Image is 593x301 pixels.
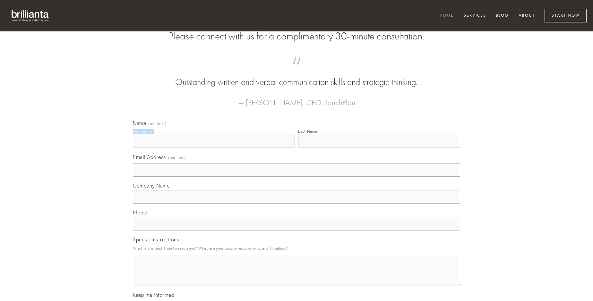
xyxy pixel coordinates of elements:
[435,11,458,21] a: Home
[514,11,539,21] a: About
[143,88,450,109] figcaption: — [PERSON_NAME], CEO, TouchPlan
[133,209,147,216] span: Phone
[298,129,317,134] div: Last Name
[168,153,186,162] span: (required)
[143,63,450,76] span: “
[148,122,166,126] span: (required)
[133,154,166,160] span: Email Address
[143,63,450,88] blockquote: Outstanding written and verbal communication skills and strategic thinking.
[133,120,146,126] span: Name
[492,11,513,21] a: Blog
[133,182,169,189] span: Company Name
[133,236,179,243] span: Special Instructions
[545,9,587,22] a: Start Now
[133,129,152,134] div: First Name
[133,292,174,298] span: Keep me informed
[133,244,460,253] p: What is the best time to reach you? What are your unique requirements and timelines?
[133,30,460,42] h2: Please connect with us for a complimentary 30-minute consultation.
[6,6,55,25] img: brillianta - research, strategy, marketing
[460,11,490,21] a: Services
